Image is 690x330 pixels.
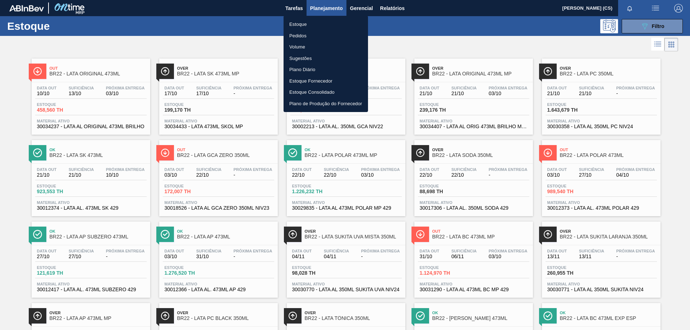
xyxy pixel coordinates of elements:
a: Sugestões [284,53,368,64]
a: Volume [284,41,368,53]
a: Estoque [284,19,368,30]
a: Plano de Produção do Fornecedor [284,98,368,110]
a: Estoque Consolidado [284,87,368,98]
a: Estoque Fornecedor [284,75,368,87]
a: Plano Diário [284,64,368,75]
a: Pedidos [284,30,368,42]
